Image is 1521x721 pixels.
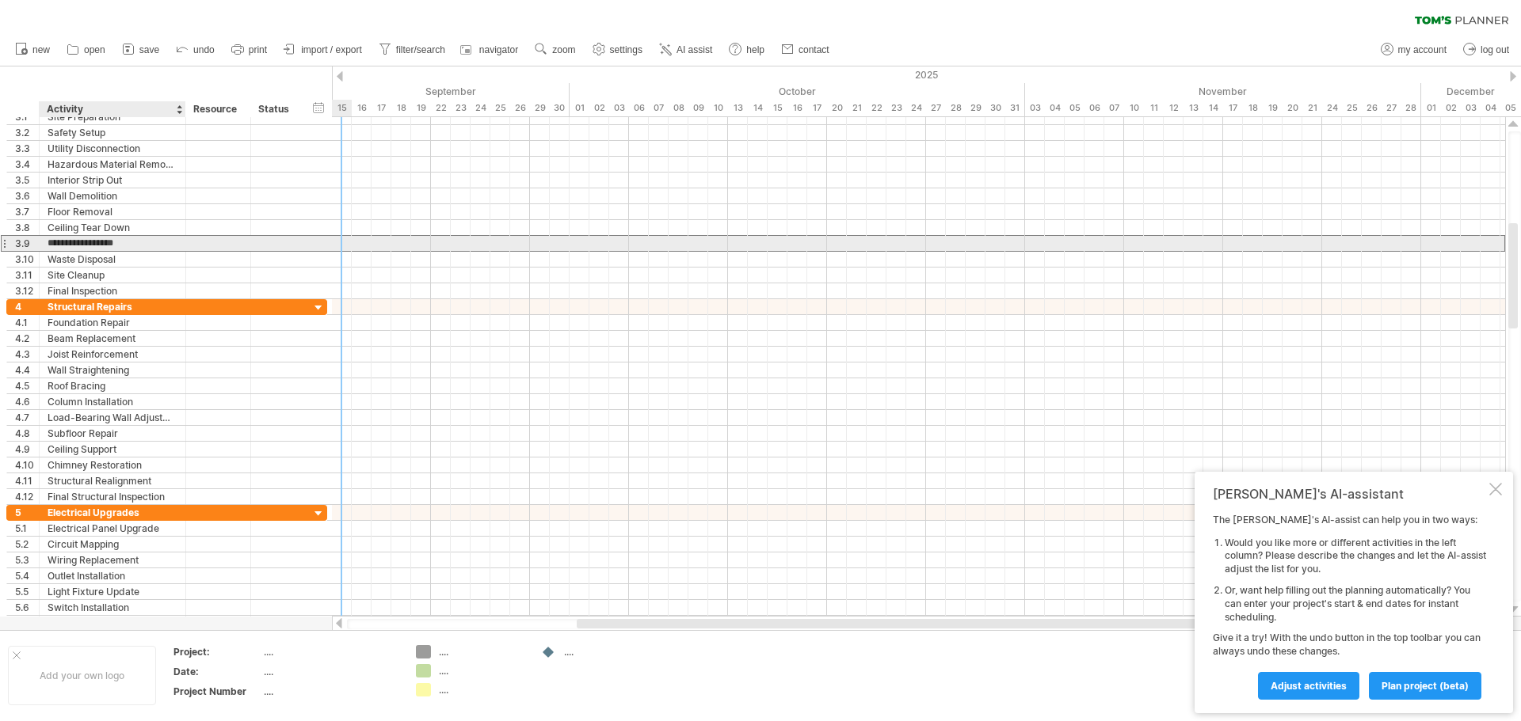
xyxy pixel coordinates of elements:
[173,645,261,658] div: Project:
[906,100,926,116] div: Friday, 24 October 2025
[372,100,391,116] div: Wednesday, 17 September 2025
[510,100,530,116] div: Friday, 26 September 2025
[1213,514,1486,699] div: The [PERSON_NAME]'s AI-assist can help you in two ways: Give it a try! With the undo button in th...
[1322,100,1342,116] div: Monday, 24 November 2025
[589,100,609,116] div: Thursday, 2 October 2025
[746,44,764,55] span: help
[48,537,177,552] div: Circuit Mapping
[172,40,219,60] a: undo
[15,378,39,393] div: 4.5
[249,44,267,55] span: print
[15,552,39,567] div: 5.3
[48,489,177,504] div: Final Structural Inspection
[439,683,525,696] div: ....
[48,283,177,298] div: Final Inspection
[748,100,768,116] div: Tuesday, 14 October 2025
[1223,100,1243,116] div: Monday, 17 November 2025
[48,173,177,188] div: Interior Strip Out
[8,646,156,705] div: Add your own logo
[1362,100,1382,116] div: Wednesday, 26 November 2025
[139,44,159,55] span: save
[48,141,177,156] div: Utility Disconnection
[1104,100,1124,116] div: Friday, 7 November 2025
[193,101,242,117] div: Resource
[458,40,523,60] a: navigator
[48,616,177,631] div: Grounding System Check
[84,44,105,55] span: open
[451,100,471,116] div: Tuesday, 23 September 2025
[490,100,510,116] div: Thursday, 25 September 2025
[352,100,372,116] div: Tuesday, 16 September 2025
[15,362,39,378] div: 4.4
[787,100,807,116] div: Thursday, 16 October 2025
[1144,100,1164,116] div: Tuesday, 11 November 2025
[15,157,39,172] div: 3.4
[1369,672,1481,700] a: plan project (beta)
[15,204,39,219] div: 3.7
[11,40,55,60] a: new
[48,600,177,615] div: Switch Installation
[552,44,575,55] span: zoom
[431,100,451,116] div: Monday, 22 September 2025
[15,283,39,298] div: 3.12
[1481,44,1509,55] span: log out
[173,685,261,698] div: Project Number
[63,40,110,60] a: open
[1302,100,1322,116] div: Friday, 21 November 2025
[1398,44,1447,55] span: my account
[15,331,39,346] div: 4.2
[48,426,177,441] div: Subfloor Repair
[48,505,177,520] div: Electrical Upgrades
[926,100,946,116] div: Monday, 27 October 2025
[15,141,39,156] div: 3.3
[134,83,570,100] div: September 2025
[1481,100,1500,116] div: Thursday, 4 December 2025
[1225,537,1486,576] li: Would you like more or different activities in the left column? Please describe the changes and l...
[48,125,177,140] div: Safety Setup
[1243,100,1263,116] div: Tuesday, 18 November 2025
[1377,40,1451,60] a: my account
[301,44,362,55] span: import / export
[48,362,177,378] div: Wall Straightening
[15,426,39,441] div: 4.8
[118,40,164,60] a: save
[610,44,642,55] span: settings
[48,188,177,203] div: Wall Demolition
[1085,100,1104,116] div: Thursday, 6 November 2025
[15,347,39,362] div: 4.3
[827,100,847,116] div: Monday, 20 October 2025
[1005,100,1025,116] div: Friday, 31 October 2025
[48,220,177,235] div: Ceiling Tear Down
[48,331,177,346] div: Beam Replacement
[48,568,177,583] div: Outlet Installation
[15,394,39,409] div: 4.6
[1225,584,1486,624] li: Or, want help filling out the planning automatically? You can enter your project's start & end da...
[15,268,39,283] div: 3.11
[609,100,629,116] div: Friday, 3 October 2025
[15,521,39,536] div: 5.1
[15,173,39,188] div: 3.5
[411,100,431,116] div: Friday, 19 September 2025
[1421,100,1441,116] div: Monday, 1 December 2025
[471,100,490,116] div: Wednesday, 24 September 2025
[479,44,518,55] span: navigator
[264,645,397,658] div: ....
[15,616,39,631] div: 5.7
[1124,100,1144,116] div: Monday, 10 November 2025
[439,664,525,677] div: ....
[48,394,177,409] div: Column Installation
[15,299,39,314] div: 4
[396,44,445,55] span: filter/search
[173,665,261,678] div: Date:
[15,537,39,552] div: 5.2
[867,100,886,116] div: Wednesday, 22 October 2025
[629,100,649,116] div: Monday, 6 October 2025
[886,100,906,116] div: Thursday, 23 October 2025
[669,100,688,116] div: Wednesday, 8 October 2025
[15,457,39,472] div: 4.10
[708,100,728,116] div: Friday, 10 October 2025
[1459,40,1514,60] a: log out
[15,489,39,504] div: 4.12
[550,100,570,116] div: Tuesday, 30 September 2025
[589,40,647,60] a: settings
